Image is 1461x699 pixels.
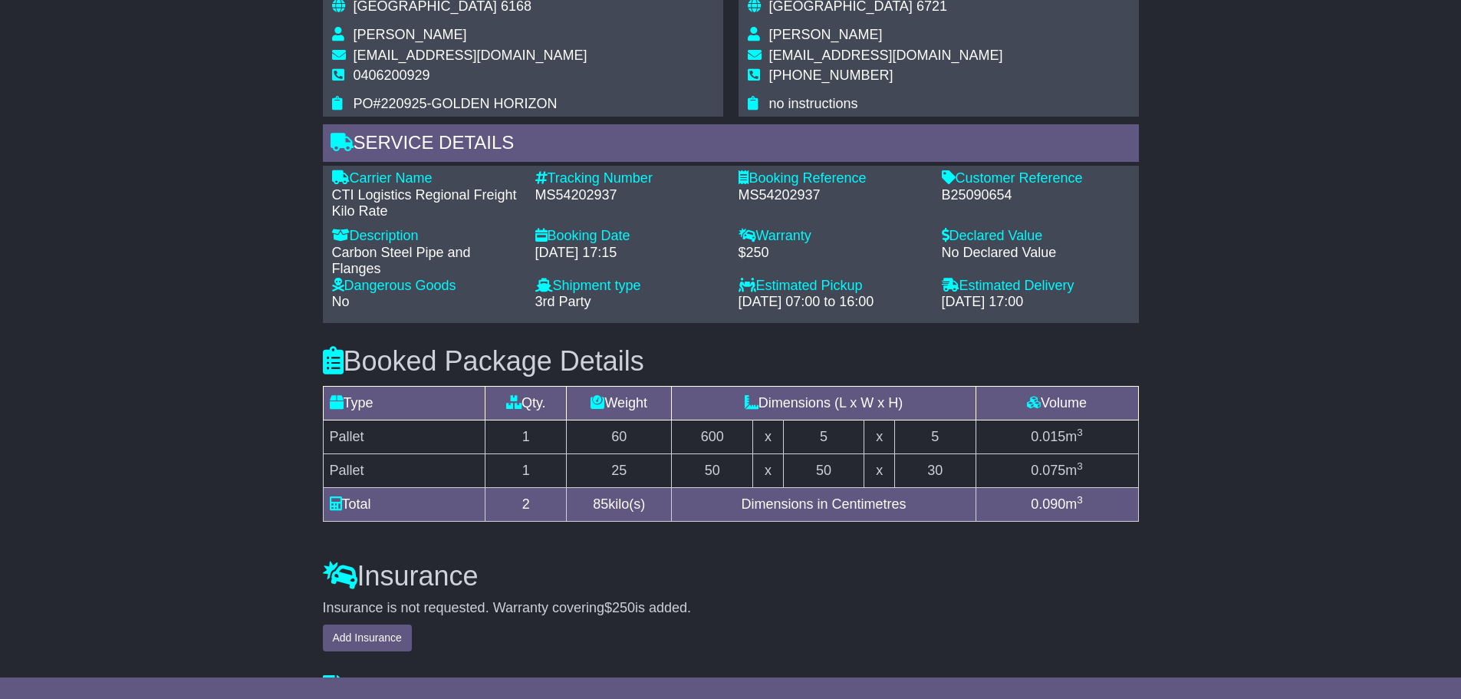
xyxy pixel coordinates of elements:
div: Warranty [739,228,926,245]
td: Total [323,487,485,521]
td: Weight [567,386,672,420]
span: 0.090 [1031,496,1065,512]
td: 50 [672,453,753,487]
div: Booking Date [535,228,723,245]
div: B25090654 [942,187,1130,204]
div: Carrier Name [332,170,520,187]
sup: 3 [1077,427,1083,438]
span: no instructions [769,96,858,111]
sup: 3 [1077,460,1083,472]
span: [EMAIL_ADDRESS][DOMAIN_NAME] [769,48,1003,63]
span: [PERSON_NAME] [769,27,883,42]
span: 0.015 [1031,429,1065,444]
sup: 3 [1077,494,1083,506]
span: [PERSON_NAME] [354,27,467,42]
div: No Declared Value [942,245,1130,262]
span: [EMAIL_ADDRESS][DOMAIN_NAME] [354,48,587,63]
td: Pallet [323,453,485,487]
td: 5 [894,420,976,453]
div: Tracking Number [535,170,723,187]
div: Estimated Pickup [739,278,926,295]
td: x [864,453,894,487]
div: Insurance is not requested. Warranty covering is added. [323,600,1139,617]
span: PO#220925-GOLDEN HORIZON [354,96,558,111]
span: 0406200929 [354,68,430,83]
div: CTI Logistics Regional Freight Kilo Rate [332,187,520,220]
div: Declared Value [942,228,1130,245]
td: Volume [976,386,1138,420]
td: x [864,420,894,453]
td: m [976,487,1138,521]
td: 1 [485,420,567,453]
div: Booking Reference [739,170,926,187]
td: Dimensions in Centimetres [672,487,976,521]
span: 3rd Party [535,294,591,309]
div: [DATE] 07:00 to 16:00 [739,294,926,311]
td: Dimensions (L x W x H) [672,386,976,420]
div: Description [332,228,520,245]
td: 50 [783,453,864,487]
div: Customer Reference [942,170,1130,187]
td: 30 [894,453,976,487]
h3: Booked Package Details [323,346,1139,377]
h3: Insurance [323,561,1139,592]
td: x [753,420,783,453]
td: m [976,420,1138,453]
span: 85 [593,496,608,512]
td: kilo(s) [567,487,672,521]
td: 25 [567,453,672,487]
div: Estimated Delivery [942,278,1130,295]
div: [DATE] 17:15 [535,245,723,262]
td: Type [323,386,485,420]
div: Service Details [323,124,1139,166]
span: $250 [604,600,635,615]
td: m [976,453,1138,487]
td: Qty. [485,386,567,420]
div: [DATE] 17:00 [942,294,1130,311]
td: 600 [672,420,753,453]
div: Dangerous Goods [332,278,520,295]
button: Add Insurance [323,625,412,651]
td: Pallet [323,420,485,453]
div: MS54202937 [739,187,926,204]
div: MS54202937 [535,187,723,204]
td: 2 [485,487,567,521]
td: 5 [783,420,864,453]
span: 0.075 [1031,463,1065,478]
span: No [332,294,350,309]
div: Carbon Steel Pipe and Flanges [332,245,520,278]
span: [PHONE_NUMBER] [769,68,893,83]
div: Shipment type [535,278,723,295]
td: x [753,453,783,487]
td: 60 [567,420,672,453]
div: $250 [739,245,926,262]
td: 1 [485,453,567,487]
